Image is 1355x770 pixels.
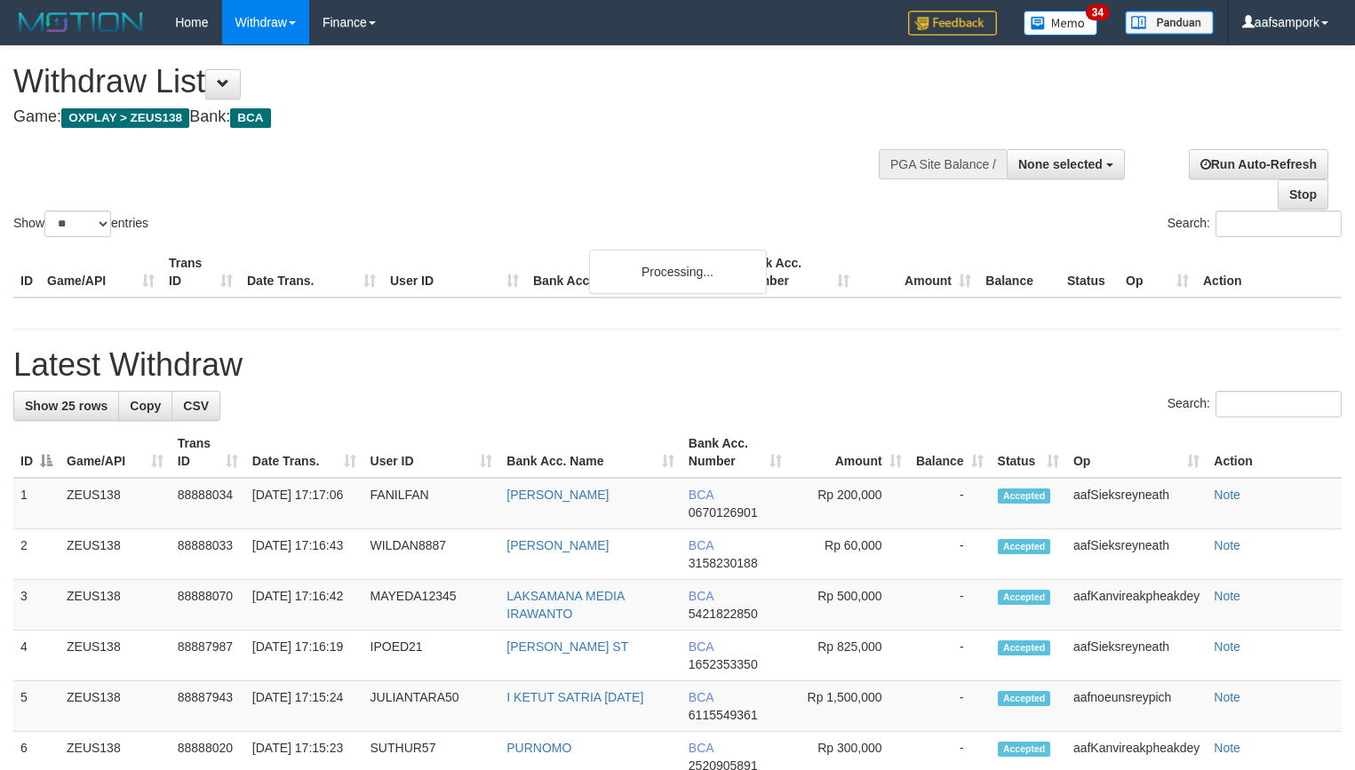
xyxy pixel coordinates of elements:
[171,391,220,421] a: CSV
[909,631,991,681] td: -
[1066,580,1207,631] td: aafKanvireakpheakdey
[506,538,609,552] a: [PERSON_NAME]
[998,640,1051,655] span: Accepted
[1278,179,1328,210] a: Stop
[13,247,40,298] th: ID
[183,399,209,413] span: CSV
[118,391,172,421] a: Copy
[60,427,171,478] th: Game/API: activate to sort column ascending
[363,631,500,681] td: IPOED21
[383,247,526,298] th: User ID
[689,639,713,654] span: BCA
[978,247,1060,298] th: Balance
[363,681,500,732] td: JULIANTARA50
[789,427,909,478] th: Amount: activate to sort column ascending
[60,478,171,529] td: ZEUS138
[689,538,713,552] span: BCA
[1214,589,1240,603] a: Note
[689,690,713,704] span: BCA
[499,427,681,478] th: Bank Acc. Name: activate to sort column ascending
[879,149,1007,179] div: PGA Site Balance /
[230,108,270,128] span: BCA
[171,631,245,681] td: 88887987
[689,657,758,671] span: Copy 1652353350 to clipboard
[506,741,571,755] a: PURNOMO
[245,478,363,529] td: [DATE] 17:17:06
[171,681,245,732] td: 88887943
[689,505,758,520] span: Copy 0670126901 to clipboard
[998,488,1051,504] span: Accepted
[998,539,1051,554] span: Accepted
[60,681,171,732] td: ZEUS138
[506,589,624,621] a: LAKSAMANA MEDIA IRAWANTO
[13,529,60,580] td: 2
[1214,538,1240,552] a: Note
[13,210,148,237] label: Show entries
[1125,11,1214,35] img: panduan.png
[1168,210,1342,237] label: Search:
[1119,247,1196,298] th: Op
[245,681,363,732] td: [DATE] 17:15:24
[1214,488,1240,502] a: Note
[998,691,1051,706] span: Accepted
[909,529,991,580] td: -
[589,250,767,294] div: Processing...
[789,580,909,631] td: Rp 500,000
[789,529,909,580] td: Rp 60,000
[245,427,363,478] th: Date Trans.: activate to sort column ascending
[1066,529,1207,580] td: aafSieksreyneath
[13,427,60,478] th: ID: activate to sort column descending
[245,529,363,580] td: [DATE] 17:16:43
[998,590,1051,605] span: Accepted
[909,478,991,529] td: -
[171,427,245,478] th: Trans ID: activate to sort column ascending
[689,488,713,502] span: BCA
[991,427,1066,478] th: Status: activate to sort column ascending
[789,478,909,529] td: Rp 200,000
[1018,157,1103,171] span: None selected
[1214,690,1240,704] a: Note
[1207,427,1342,478] th: Action
[526,247,735,298] th: Bank Acc. Name
[1066,478,1207,529] td: aafSieksreyneath
[1168,391,1342,417] label: Search:
[13,9,148,36] img: MOTION_logo.png
[689,741,713,755] span: BCA
[1196,247,1342,298] th: Action
[909,427,991,478] th: Balance: activate to sort column ascending
[1066,681,1207,732] td: aafnoeunsreypich
[162,247,240,298] th: Trans ID
[1086,4,1110,20] span: 34
[60,580,171,631] td: ZEUS138
[13,108,886,126] h4: Game: Bank:
[13,347,1342,383] h1: Latest Withdraw
[689,556,758,570] span: Copy 3158230188 to clipboard
[1189,149,1328,179] a: Run Auto-Refresh
[363,427,500,478] th: User ID: activate to sort column ascending
[363,529,500,580] td: WILDAN8887
[13,478,60,529] td: 1
[1214,741,1240,755] a: Note
[13,681,60,732] td: 5
[60,631,171,681] td: ZEUS138
[1007,149,1125,179] button: None selected
[681,427,789,478] th: Bank Acc. Number: activate to sort column ascending
[245,580,363,631] td: [DATE] 17:16:42
[61,108,189,128] span: OXPLAY > ZEUS138
[506,639,628,654] a: [PERSON_NAME] ST
[130,399,161,413] span: Copy
[1214,639,1240,654] a: Note
[13,391,119,421] a: Show 25 rows
[689,708,758,722] span: Copy 6115549361 to clipboard
[44,210,111,237] select: Showentries
[789,681,909,732] td: Rp 1,500,000
[689,607,758,621] span: Copy 5421822850 to clipboard
[1024,11,1098,36] img: Button%20Memo.svg
[363,580,500,631] td: MAYEDA12345
[13,631,60,681] td: 4
[908,11,997,36] img: Feedback.jpg
[1066,631,1207,681] td: aafSieksreyneath
[1066,427,1207,478] th: Op: activate to sort column ascending
[245,631,363,681] td: [DATE] 17:16:19
[171,529,245,580] td: 88888033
